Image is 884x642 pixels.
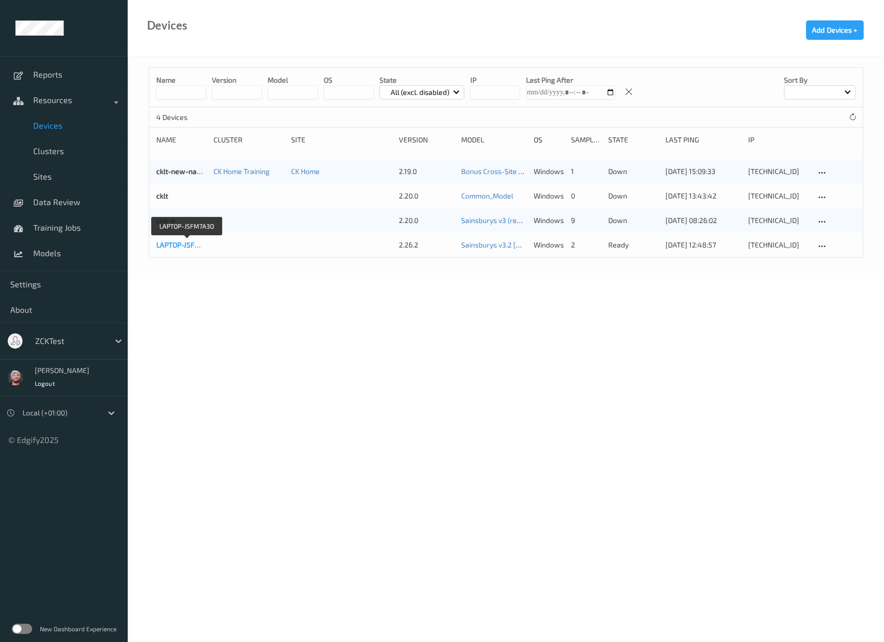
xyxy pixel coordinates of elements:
[147,20,187,31] div: Devices
[461,240,589,249] a: Sainsburys v3.2 [DATE] 16:44 Auto Save
[156,240,218,249] a: LAPTOP-J5FM7A3O
[324,75,374,85] p: OS
[748,191,808,201] div: [TECHNICAL_ID]
[212,75,262,85] p: version
[608,240,658,250] p: ready
[748,166,808,177] div: [TECHNICAL_ID]
[461,135,527,145] div: Model
[784,75,855,85] p: Sort by
[571,240,601,250] div: 2
[534,215,564,226] p: windows
[399,191,454,201] div: 2.20.0
[571,166,601,177] div: 1
[571,215,601,226] div: 9
[461,191,513,200] a: Common_Model
[571,191,601,201] div: 0
[806,20,864,40] button: Add Devices +
[470,75,520,85] p: IP
[461,167,621,176] a: Bonus Cross-Site Training v1.3 [GC.2] [DATE] 21:00
[268,75,318,85] p: model
[213,167,270,176] a: CK Home Training
[665,166,740,177] div: [DATE] 15:09:33
[665,240,740,250] div: [DATE] 12:48:57
[748,215,808,226] div: [TECHNICAL_ID]
[461,216,552,225] a: Sainsburys v3 (res changes)
[571,135,601,145] div: Samples
[399,240,454,250] div: 2.26.2
[608,215,658,226] p: down
[291,167,320,176] a: CK Home
[213,135,284,145] div: Cluster
[608,166,658,177] p: down
[534,166,564,177] p: windows
[526,75,615,85] p: Last Ping After
[748,240,808,250] div: [TECHNICAL_ID]
[379,75,465,85] p: State
[156,135,206,145] div: Name
[156,191,168,200] a: cklt
[156,75,206,85] p: Name
[399,135,454,145] div: version
[387,87,453,97] p: All (excl. disabled)
[534,191,564,201] p: windows
[534,135,564,145] div: OS
[534,240,564,250] p: windows
[156,216,175,225] a: cklt-a
[399,215,454,226] div: 2.20.0
[665,135,740,145] div: Last Ping
[156,167,207,176] a: cklt-new-name
[608,191,658,201] p: down
[608,135,658,145] div: State
[665,191,740,201] div: [DATE] 13:43:42
[156,112,233,122] p: 4 Devices
[291,135,392,145] div: Site
[665,215,740,226] div: [DATE] 08:26:02
[399,166,454,177] div: 2.19.0
[748,135,808,145] div: ip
